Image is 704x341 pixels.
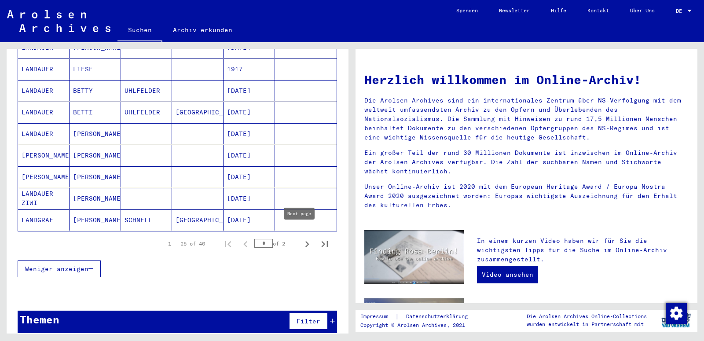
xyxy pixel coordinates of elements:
[254,239,298,248] div: of 2
[25,265,88,273] span: Weniger anzeigen
[477,266,538,283] a: Video ansehen
[297,317,320,325] span: Filter
[70,59,121,80] mat-cell: LIESE
[224,188,275,209] mat-cell: [DATE]
[660,309,693,331] img: yv_logo.png
[162,19,243,40] a: Archiv erkunden
[7,10,110,32] img: Arolsen_neg.svg
[18,123,70,144] mat-cell: LANDAUER
[121,80,172,101] mat-cell: UHLFELDER
[70,188,121,209] mat-cell: [PERSON_NAME]
[18,145,70,166] mat-cell: [PERSON_NAME]
[70,80,121,101] mat-cell: BETTY
[224,102,275,123] mat-cell: [DATE]
[18,209,70,231] mat-cell: LANDGRAF
[70,166,121,187] mat-cell: [PERSON_NAME]
[219,235,237,253] button: First page
[172,102,224,123] mat-cell: [GEOGRAPHIC_DATA]
[224,209,275,231] mat-cell: [DATE]
[666,303,687,324] img: Zustimmung ändern
[121,102,172,123] mat-cell: UHLFELDER
[289,313,328,330] button: Filter
[18,102,70,123] mat-cell: LANDAUER
[70,123,121,144] mat-cell: [PERSON_NAME]
[364,96,689,142] p: Die Arolsen Archives sind ein internationales Zentrum über NS-Verfolgung mit dem weltweit umfasse...
[224,123,275,144] mat-cell: [DATE]
[665,302,686,323] div: Zustimmung ändern
[224,80,275,101] mat-cell: [DATE]
[364,70,689,89] h1: Herzlich willkommen im Online-Archiv!
[224,145,275,166] mat-cell: [DATE]
[20,312,59,327] div: Themen
[18,166,70,187] mat-cell: [PERSON_NAME]
[364,230,464,284] img: video.jpg
[237,235,254,253] button: Previous page
[70,209,121,231] mat-cell: [PERSON_NAME]
[172,209,224,231] mat-cell: [GEOGRAPHIC_DATA]
[18,59,70,80] mat-cell: LANDAUER
[224,59,275,80] mat-cell: 1917
[360,312,395,321] a: Impressum
[70,102,121,123] mat-cell: BETTI
[18,80,70,101] mat-cell: LANDAUER
[527,320,647,328] p: wurden entwickelt in Partnerschaft mit
[117,19,162,42] a: Suchen
[360,312,478,321] div: |
[527,312,647,320] p: Die Arolsen Archives Online-Collections
[121,209,172,231] mat-cell: SCHNELL
[676,8,686,14] span: DE
[360,321,478,329] p: Copyright © Arolsen Archives, 2021
[298,235,316,253] button: Next page
[364,148,689,176] p: Ein großer Teil der rund 30 Millionen Dokumente ist inzwischen im Online-Archiv der Arolsen Archi...
[477,236,689,264] p: In einem kurzen Video haben wir für Sie die wichtigsten Tipps für die Suche im Online-Archiv zusa...
[364,182,689,210] p: Unser Online-Archiv ist 2020 mit dem European Heritage Award / Europa Nostra Award 2020 ausgezeic...
[224,166,275,187] mat-cell: [DATE]
[18,260,101,277] button: Weniger anzeigen
[316,235,334,253] button: Last page
[18,188,70,209] mat-cell: LANDAUER ZIWI
[399,312,478,321] a: Datenschutzerklärung
[168,240,205,248] div: 1 – 25 of 40
[70,145,121,166] mat-cell: [PERSON_NAME]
